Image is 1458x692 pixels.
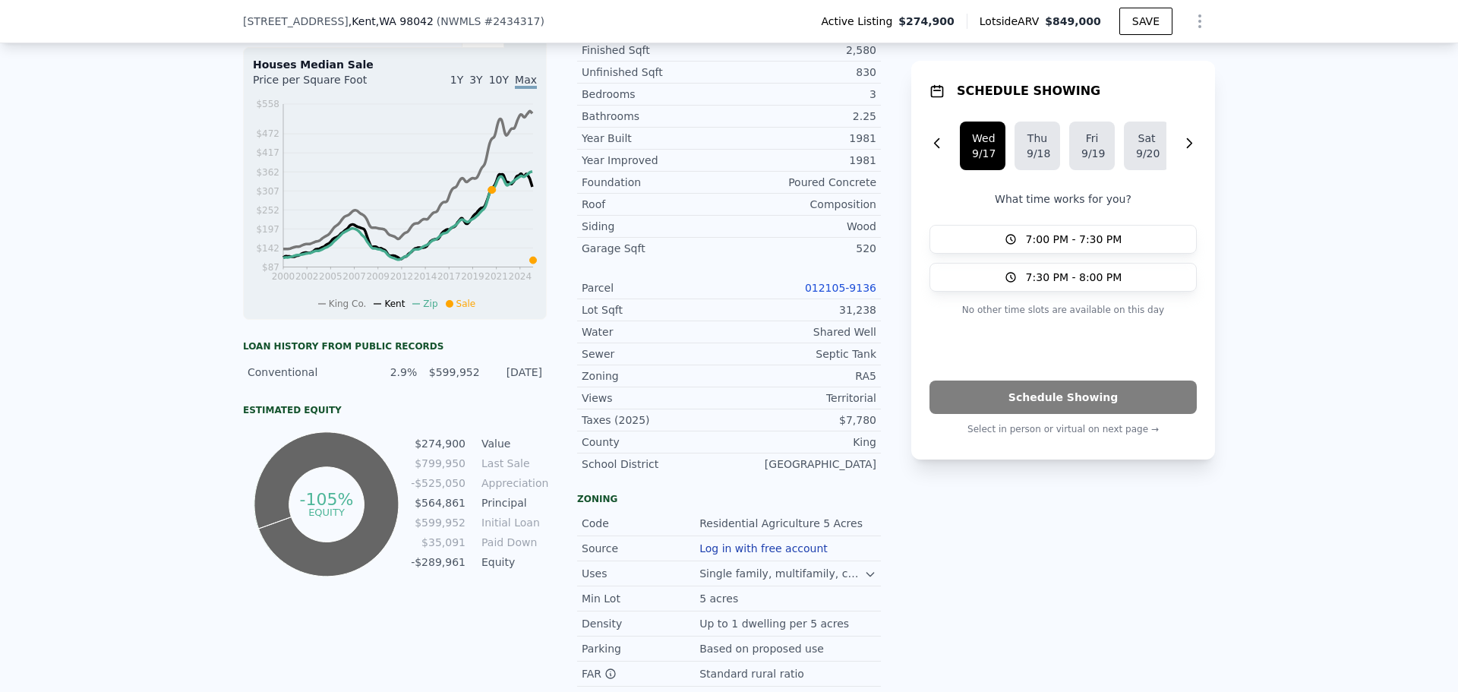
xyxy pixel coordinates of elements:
p: What time works for you? [929,191,1197,207]
div: 1981 [729,153,876,168]
tspan: equity [308,506,345,517]
div: Wed [972,131,993,146]
tspan: 2021 [484,271,508,282]
tspan: 2007 [342,271,366,282]
div: Territorial [729,390,876,406]
tspan: $142 [256,243,279,254]
button: SAVE [1119,8,1172,35]
td: Value [478,435,547,452]
td: $35,091 [410,534,466,551]
div: Loan history from public records [243,340,547,352]
div: 9/20 [1136,146,1157,161]
span: NWMLS [440,15,481,27]
div: Houses Median Sale [253,57,537,72]
td: Last Sale [478,455,547,472]
div: FAR [582,666,699,681]
tspan: $558 [256,99,279,109]
tspan: 2000 [272,271,295,282]
tspan: 2002 [295,271,319,282]
tspan: $87 [262,262,279,273]
tspan: 2019 [461,271,484,282]
div: Shared Well [729,324,876,340]
div: Fri [1081,131,1103,146]
tspan: -105% [300,490,354,509]
div: Garage Sqft [582,241,729,256]
div: Foundation [582,175,729,190]
div: Views [582,390,729,406]
div: Sat [1136,131,1157,146]
div: Wood [729,219,876,234]
td: Principal [478,495,547,511]
tspan: 2024 [509,271,532,282]
span: $849,000 [1045,15,1101,27]
div: King [729,434,876,450]
tspan: 2005 [319,271,342,282]
div: Septic Tank [729,346,876,362]
p: Select in person or virtual on next page → [929,420,1197,438]
div: 2,580 [729,43,876,58]
button: 7:00 PM - 7:30 PM [929,225,1197,254]
div: Code [582,516,699,531]
div: Thu [1027,131,1048,146]
div: ( ) [437,14,544,29]
div: Composition [729,197,876,212]
button: Log in with free account [699,542,828,555]
div: RA5 [729,368,876,384]
span: [STREET_ADDRESS] [243,14,349,29]
div: Uses [582,566,699,581]
div: Estimated Equity [243,404,547,416]
div: Standard rural ratio [699,666,807,681]
div: 3 [729,87,876,102]
div: Based on proposed use [699,641,827,656]
td: Appreciation [478,475,547,491]
tspan: $252 [256,205,279,216]
div: Siding [582,219,729,234]
span: Sale [456,299,476,309]
span: Active Listing [821,14,898,29]
div: [GEOGRAPHIC_DATA] [729,457,876,472]
div: Sewer [582,346,729,362]
div: 830 [729,65,876,80]
span: Zip [423,299,437,309]
tspan: 2014 [414,271,437,282]
span: 3Y [469,74,482,86]
div: Up to 1 dwelling per 5 acres [699,616,852,631]
div: 520 [729,241,876,256]
span: # 2434317 [484,15,540,27]
span: , Kent [349,14,434,29]
tspan: 2012 [390,271,414,282]
span: 1Y [450,74,463,86]
tspan: $362 [256,167,279,178]
div: Water [582,324,729,340]
div: 2.9% [364,365,417,380]
div: 1981 [729,131,876,146]
button: Thu9/18 [1015,122,1060,170]
td: Initial Loan [478,514,547,531]
td: $599,952 [410,514,466,531]
tspan: 2009 [366,271,390,282]
div: Density [582,616,699,631]
div: $7,780 [729,412,876,428]
span: 10Y [489,74,509,86]
div: Zoning [577,493,881,505]
div: Finished Sqft [582,43,729,58]
div: Bathrooms [582,109,729,124]
p: No other time slots are available on this day [929,301,1197,319]
span: 7:30 PM - 8:00 PM [1026,270,1122,285]
button: Wed9/17 [960,122,1005,170]
tspan: $472 [256,128,279,139]
div: Source [582,541,699,556]
td: Paid Down [478,534,547,551]
div: Taxes (2025) [582,412,729,428]
tspan: $307 [256,186,279,197]
span: 7:00 PM - 7:30 PM [1026,232,1122,247]
div: Residential Agriculture 5 Acres [699,516,866,531]
div: Poured Concrete [729,175,876,190]
div: 2.25 [729,109,876,124]
span: $274,900 [898,14,955,29]
a: 012105-9136 [805,282,876,294]
td: Equity [478,554,547,570]
button: Schedule Showing [929,381,1197,414]
div: 31,238 [729,302,876,318]
div: $599,952 [426,365,479,380]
